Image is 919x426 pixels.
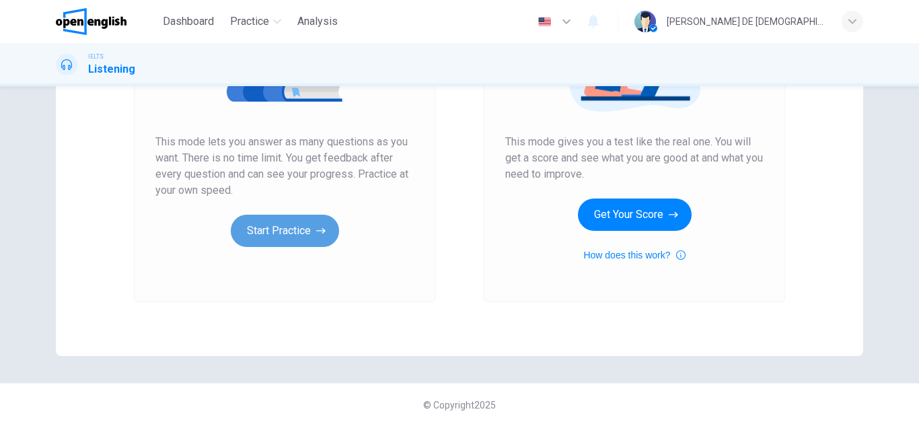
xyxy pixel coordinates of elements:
button: Dashboard [157,9,219,34]
button: How does this work? [583,247,685,263]
span: Dashboard [163,13,214,30]
a: OpenEnglish logo [56,8,157,35]
img: Profile picture [634,11,656,32]
button: Analysis [292,9,343,34]
img: en [536,17,553,27]
button: Get Your Score [578,199,692,231]
div: [PERSON_NAME] DE [DEMOGRAPHIC_DATA][PERSON_NAME] [667,13,825,30]
button: Practice [225,9,287,34]
span: IELTS [88,52,104,61]
span: Analysis [297,13,338,30]
span: Practice [230,13,269,30]
h1: Listening [88,61,135,77]
span: © Copyright 2025 [423,400,496,411]
span: This mode gives you a test like the real one. You will get a score and see what you are good at a... [505,134,764,182]
img: OpenEnglish logo [56,8,126,35]
span: This mode lets you answer as many questions as you want. There is no time limit. You get feedback... [155,134,414,199]
button: Start Practice [231,215,339,247]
